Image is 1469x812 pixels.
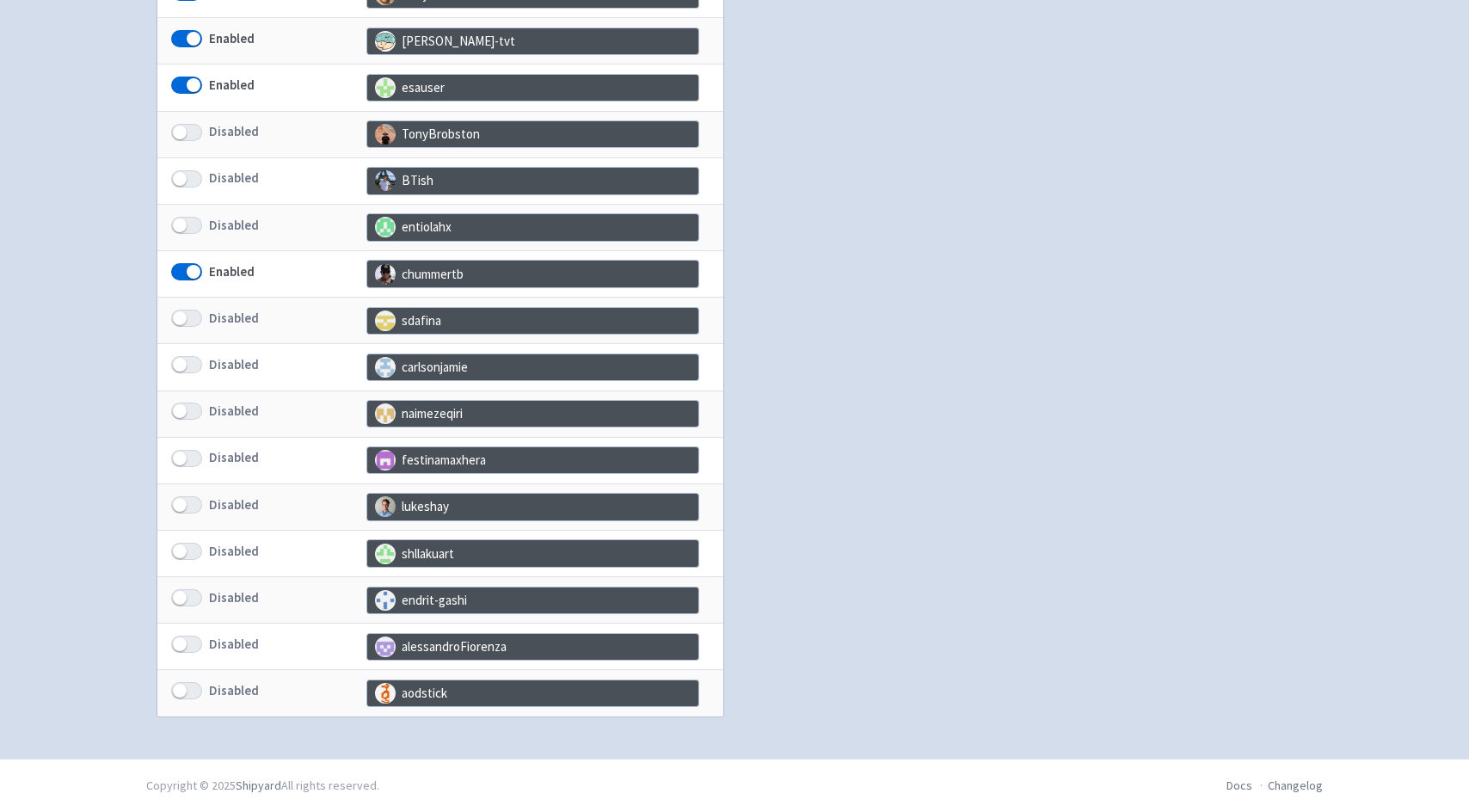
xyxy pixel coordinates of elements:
span: endrit-gashi [366,587,699,614]
span: esauser [366,74,699,101]
span: lukeshay [366,493,699,520]
a: Changelog [1268,778,1323,793]
span: carlsonjamie [366,354,699,381]
span: chummertb [366,260,699,287]
b: Disabled [209,217,259,233]
span: sdafina [366,307,699,335]
a: Shipyard [236,778,281,793]
b: Disabled [209,449,259,465]
span: [PERSON_NAME]-tvt [366,28,699,55]
b: Disabled [209,636,259,652]
span: alessandroFiorenza [366,633,699,661]
b: Disabled [209,123,259,139]
span: festinamaxhera [366,446,699,474]
b: Enabled [209,263,255,280]
b: Disabled [209,310,259,326]
b: Disabled [209,589,259,606]
b: Disabled [209,543,259,559]
b: Disabled [209,403,259,419]
b: Disabled [209,496,259,513]
span: shllakuart [366,539,699,567]
span: BTish [366,167,699,194]
div: Copyright © 2025 All rights reserved. [146,777,379,795]
b: Disabled [209,169,259,186]
a: Docs [1226,778,1252,793]
span: naimezeqiri [366,400,699,428]
b: Disabled [209,356,259,372]
span: aodstick [366,680,699,707]
b: Disabled [209,682,259,698]
b: Enabled [209,30,255,46]
span: entiolahx [366,213,699,241]
b: Enabled [209,77,255,93]
span: TonyBrobston [366,120,699,148]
